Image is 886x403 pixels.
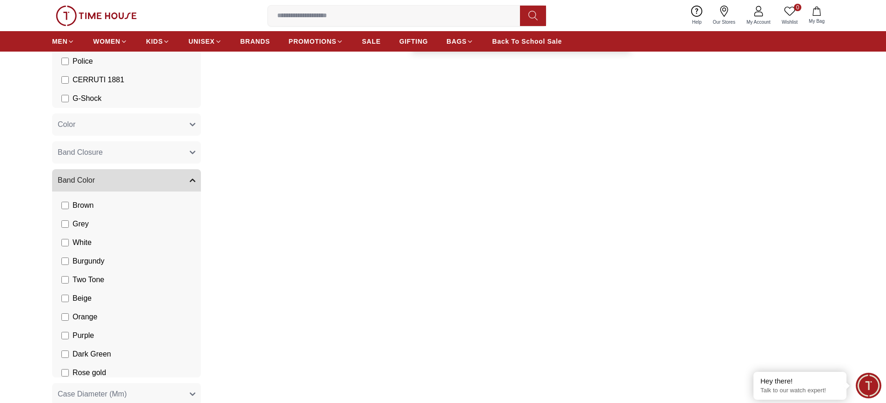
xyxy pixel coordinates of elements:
span: My Bag [805,18,828,25]
input: Dark Green [61,350,69,358]
button: Band Closure [52,141,201,164]
a: KIDS [146,33,170,50]
input: Beige [61,295,69,302]
button: Band Color [52,169,201,192]
span: MEN [52,37,67,46]
span: Band Closure [58,147,103,158]
a: BRANDS [240,33,270,50]
span: Dark Green [73,349,111,360]
a: Our Stores [707,4,741,27]
span: White [73,237,92,248]
img: ... [56,6,137,26]
span: PROMOTIONS [289,37,337,46]
input: Police [61,58,69,65]
span: Two Tone [73,274,104,285]
a: 0Wishlist [776,4,803,27]
span: Brown [73,200,93,211]
span: WOMEN [93,37,120,46]
input: Two Tone [61,276,69,284]
span: Our Stores [709,19,739,26]
a: GIFTING [399,33,428,50]
span: G-Shock [73,93,101,104]
a: PROMOTIONS [289,33,344,50]
span: Rose gold [73,367,106,378]
input: Grey [61,220,69,228]
span: Burgundy [73,256,105,267]
button: Color [52,113,201,136]
input: CERRUTI 1881 [61,76,69,84]
span: Orange [73,311,97,323]
div: Hey there! [760,377,839,386]
span: KIDS [146,37,163,46]
span: Grey [73,218,89,230]
button: My Bag [803,5,830,26]
span: Case Diameter (Mm) [58,389,127,400]
span: BAGS [446,37,466,46]
a: SALE [362,33,380,50]
input: White [61,239,69,246]
span: Wishlist [778,19,801,26]
a: MEN [52,33,74,50]
p: Talk to our watch expert! [760,387,839,395]
input: Purple [61,332,69,339]
a: WOMEN [93,33,127,50]
span: Help [688,19,706,26]
span: BRANDS [240,37,270,46]
span: SALE [362,37,380,46]
span: 0 [794,4,801,11]
span: My Account [743,19,774,26]
span: Back To School Sale [492,37,562,46]
span: Purple [73,330,94,341]
div: Chat Widget [856,373,881,398]
span: CERRUTI 1881 [73,74,124,86]
span: Band Color [58,175,95,186]
a: UNISEX [188,33,221,50]
input: Burgundy [61,258,69,265]
a: BAGS [446,33,473,50]
span: UNISEX [188,37,214,46]
span: Police [73,56,93,67]
a: Back To School Sale [492,33,562,50]
span: Color [58,119,75,130]
a: Help [686,4,707,27]
input: Brown [61,202,69,209]
input: Orange [61,313,69,321]
input: G-Shock [61,95,69,102]
span: GIFTING [399,37,428,46]
span: Beige [73,293,92,304]
input: Rose gold [61,369,69,377]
